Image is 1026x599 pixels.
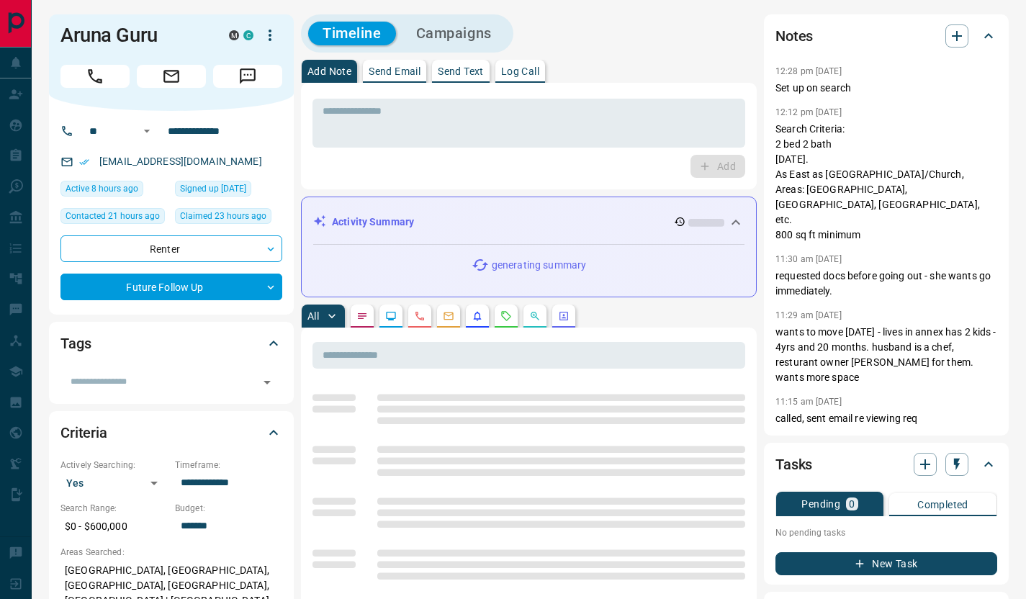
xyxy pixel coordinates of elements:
[414,310,426,322] svg: Calls
[775,397,842,407] p: 11:15 am [DATE]
[332,215,414,230] p: Activity Summary
[775,552,997,575] button: New Task
[60,502,168,515] p: Search Range:
[775,411,997,426] p: called, sent email re viewing req
[137,65,206,88] span: Email
[60,274,282,300] div: Future Follow Up
[308,22,396,45] button: Timeline
[60,208,168,228] div: Tue Aug 12 2025
[60,515,168,539] p: $0 - $600,000
[243,30,253,40] div: condos.ca
[79,157,89,167] svg: Email Verified
[472,310,483,322] svg: Listing Alerts
[775,81,997,96] p: Set up on search
[66,181,138,196] span: Active 8 hours ago
[60,326,282,361] div: Tags
[917,500,968,510] p: Completed
[175,502,282,515] p: Budget:
[60,546,282,559] p: Areas Searched:
[180,181,246,196] span: Signed up [DATE]
[180,209,266,223] span: Claimed 23 hours ago
[438,66,484,76] p: Send Text
[60,332,91,355] h2: Tags
[60,472,168,495] div: Yes
[175,181,282,201] div: Sat Dec 29 2018
[801,499,840,509] p: Pending
[492,258,586,273] p: generating summary
[313,209,744,235] div: Activity Summary
[385,310,397,322] svg: Lead Browsing Activity
[849,499,855,509] p: 0
[356,310,368,322] svg: Notes
[501,66,539,76] p: Log Call
[775,24,813,48] h2: Notes
[213,65,282,88] span: Message
[529,310,541,322] svg: Opportunities
[99,156,262,167] a: [EMAIL_ADDRESS][DOMAIN_NAME]
[775,122,997,243] p: Search Criteria: 2 bed 2 bath [DATE]. As East as [GEOGRAPHIC_DATA]/Church, Areas: [GEOGRAPHIC_DAT...
[443,310,454,322] svg: Emails
[775,447,997,482] div: Tasks
[307,311,319,321] p: All
[60,235,282,262] div: Renter
[558,310,570,322] svg: Agent Actions
[175,208,282,228] div: Tue Aug 12 2025
[138,122,156,140] button: Open
[60,65,130,88] span: Call
[775,254,842,264] p: 11:30 am [DATE]
[60,415,282,450] div: Criteria
[60,24,207,47] h1: Aruna Guru
[175,459,282,472] p: Timeframe:
[257,372,277,392] button: Open
[229,30,239,40] div: mrloft.ca
[775,325,997,385] p: wants to move [DATE] - lives in annex has 2 kids - 4yrs and 20 months. husband is a chef, restura...
[775,269,997,299] p: requested docs before going out - she wants go immediately.
[402,22,506,45] button: Campaigns
[775,19,997,53] div: Notes
[775,522,997,544] p: No pending tasks
[775,107,842,117] p: 12:12 pm [DATE]
[60,181,168,201] div: Wed Aug 13 2025
[500,310,512,322] svg: Requests
[66,209,160,223] span: Contacted 21 hours ago
[775,310,842,320] p: 11:29 am [DATE]
[369,66,420,76] p: Send Email
[775,66,842,76] p: 12:28 pm [DATE]
[60,459,168,472] p: Actively Searching:
[60,421,107,444] h2: Criteria
[307,66,351,76] p: Add Note
[775,453,812,476] h2: Tasks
